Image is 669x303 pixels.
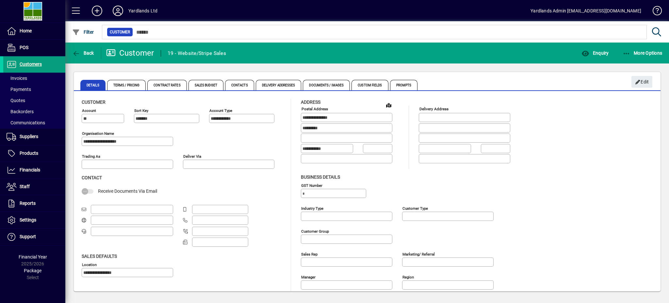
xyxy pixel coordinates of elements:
span: Receive Documents Via Email [98,188,157,194]
span: Customer [82,99,106,105]
button: More Options [621,47,664,59]
a: Staff [3,179,65,195]
div: Yardlands Ltd [128,6,157,16]
span: More Options [623,50,662,56]
mat-label: Sales rep [301,252,318,256]
div: 19 - Website/Stripe Sales [168,48,226,59]
mat-label: Region [402,275,414,279]
a: Products [3,145,65,162]
span: Custom Fields [351,80,388,90]
div: Customer [106,48,154,58]
a: Financials [3,162,65,178]
a: Communications [3,117,65,128]
button: Filter [71,26,96,38]
mat-label: Manager [301,275,316,279]
mat-label: GST Number [301,183,322,187]
button: Back [71,47,96,59]
span: Backorders [7,109,34,114]
span: Details [80,80,106,90]
mat-label: Deliver via [183,154,201,159]
span: Customers [20,62,42,67]
a: POS [3,40,65,56]
span: Settings [20,217,36,223]
span: Edit [635,77,649,87]
span: Contact [82,175,102,180]
span: Customer [110,29,130,35]
span: Enquiry [581,50,609,56]
mat-label: Customer type [402,206,428,210]
button: Add [87,5,107,17]
span: Staff [20,184,30,189]
a: Support [3,229,65,245]
span: Back [72,50,94,56]
mat-label: Industry type [301,206,323,210]
mat-label: Trading as [82,154,100,159]
span: Documents / Images [303,80,350,90]
a: Home [3,23,65,39]
a: Quotes [3,95,65,106]
span: Financial Year [19,254,47,259]
mat-label: Customer group [301,229,329,233]
span: Invoices [7,76,27,81]
button: Enquiry [580,47,610,59]
span: Terms / Pricing [107,80,146,90]
button: Profile [107,5,128,17]
span: Home [20,28,32,33]
span: Sales Budget [188,80,223,90]
span: Communications [7,120,45,125]
div: Yardlands Admin [EMAIL_ADDRESS][DOMAIN_NAME] [530,6,641,16]
mat-label: Location [82,262,97,267]
mat-label: Organisation name [82,131,114,136]
a: Payments [3,84,65,95]
a: Suppliers [3,129,65,145]
mat-label: Marketing/ Referral [402,252,435,256]
span: Address [301,99,320,105]
span: Filter [72,29,94,35]
mat-label: Sort key [134,108,148,113]
span: Contract Rates [147,80,187,90]
span: Quotes [7,98,25,103]
span: Products [20,151,38,156]
a: Backorders [3,106,65,117]
mat-label: Account Type [209,108,232,113]
a: Reports [3,195,65,212]
a: Invoices [3,73,65,84]
a: Knowledge Base [648,1,661,23]
span: Business details [301,174,340,180]
span: Delivery Addresses [256,80,302,90]
app-page-header-button: Back [65,47,101,59]
span: Payments [7,87,31,92]
span: Sales defaults [82,254,117,259]
span: POS [20,45,28,50]
span: Prompts [390,80,418,90]
span: Package [24,268,41,273]
a: Settings [3,212,65,228]
a: View on map [383,100,394,110]
span: Reports [20,201,36,206]
span: Suppliers [20,134,38,139]
span: Contacts [225,80,254,90]
span: Financials [20,167,40,172]
mat-label: Account [82,108,96,113]
button: Edit [631,76,652,88]
span: Support [20,234,36,239]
